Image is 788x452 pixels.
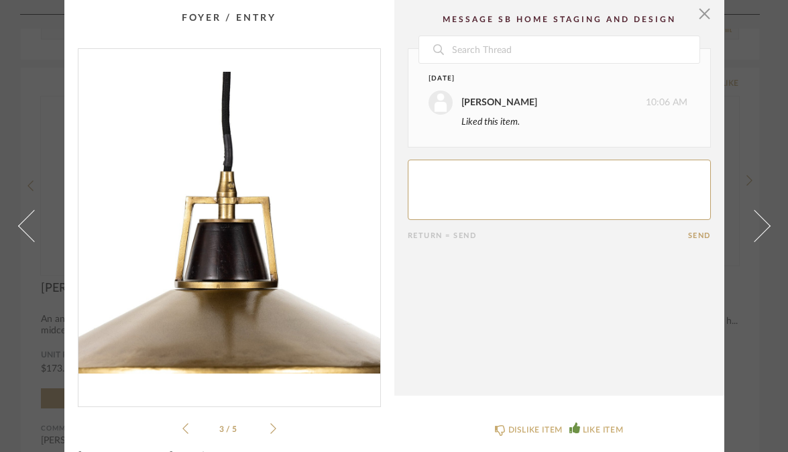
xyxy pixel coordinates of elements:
[219,425,226,433] span: 3
[78,49,380,396] img: 1e6dcefd-c0d0-4fad-8134-5d0eb3cc39e4_1000x1000.jpg
[429,74,663,84] div: [DATE]
[451,36,699,63] input: Search Thread
[461,115,687,129] div: Liked this item.
[226,425,232,433] span: /
[688,231,711,240] button: Send
[232,425,239,433] span: 5
[78,49,380,396] div: 2
[429,91,687,115] div: 10:06 AM
[408,231,688,240] div: Return = Send
[508,423,563,437] div: DISLIKE ITEM
[583,423,623,437] div: LIKE ITEM
[461,95,537,110] div: [PERSON_NAME]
